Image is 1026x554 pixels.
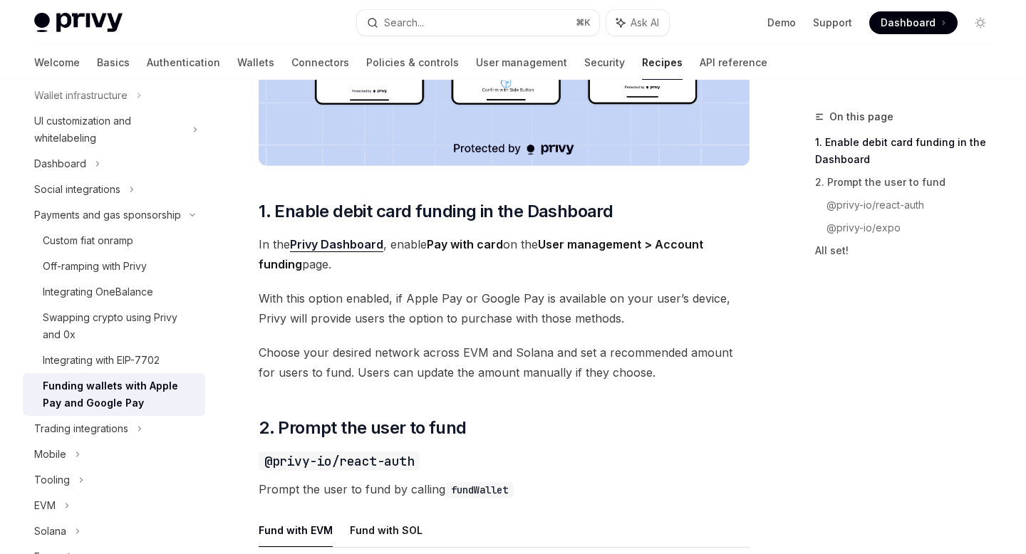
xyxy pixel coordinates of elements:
div: Solana [34,523,66,540]
a: API reference [700,46,767,80]
button: Search...⌘K [357,10,598,36]
div: Integrating with EIP-7702 [43,352,160,369]
span: In the , enable on the page. [259,234,750,274]
button: Fund with EVM [259,513,333,547]
code: fundWallet [445,482,514,498]
a: All set! [815,239,1003,262]
div: Dashboard [34,155,86,172]
a: 1. Enable debit card funding in the Dashboard [815,131,1003,171]
button: Fund with SOL [350,513,423,547]
a: User management [476,46,567,80]
button: Toggle dark mode [969,11,992,34]
div: Swapping crypto using Privy and 0x [43,309,197,343]
div: Search... [384,14,424,31]
a: Policies & controls [366,46,459,80]
a: Basics [97,46,130,80]
a: Welcome [34,46,80,80]
span: Choose your desired network across EVM and Solana and set a recommended amount for users to fund.... [259,343,750,382]
a: Wallets [237,46,274,80]
a: @privy-io/react-auth [826,194,1003,216]
a: Dashboard [869,11,958,34]
div: Tooling [34,471,70,488]
span: ⌘ K [576,17,591,28]
a: Integrating OneBalance [23,279,205,305]
a: Recipes [642,46,683,80]
span: 1. Enable debit card funding in the Dashboard [259,200,613,223]
strong: Pay with card [427,237,503,251]
div: Mobile [34,446,66,463]
span: Ask AI [631,16,659,30]
a: Authentication [147,46,220,80]
a: Integrating with EIP-7702 [23,347,205,373]
a: Off-ramping with Privy [23,254,205,279]
div: Off-ramping with Privy [43,258,147,275]
button: Ask AI [606,10,669,36]
a: 2. Prompt the user to fund [815,171,1003,194]
span: With this option enabled, if Apple Pay or Google Pay is available on your user’s device, Privy wi... [259,288,750,328]
div: EVM [34,497,56,514]
a: Demo [767,16,796,30]
div: Funding wallets with Apple Pay and Google Pay [43,377,197,412]
div: Social integrations [34,181,120,198]
a: Custom fiat onramp [23,228,205,254]
a: Support [813,16,852,30]
a: Funding wallets with Apple Pay and Google Pay [23,373,205,416]
div: Custom fiat onramp [43,232,133,249]
div: Integrating OneBalance [43,283,153,300]
span: Dashboard [881,16,936,30]
span: On this page [829,108,893,125]
a: Connectors [291,46,349,80]
div: Trading integrations [34,420,128,437]
a: Swapping crypto using Privy and 0x [23,305,205,347]
span: Prompt the user to fund by calling [259,479,750,499]
img: light logo [34,13,123,33]
code: @privy-io/react-auth [259,451,420,471]
a: Security [584,46,625,80]
a: Privy Dashboard [290,237,383,252]
a: @privy-io/expo [826,216,1003,239]
span: 2. Prompt the user to fund [259,417,466,439]
div: Payments and gas sponsorship [34,207,181,224]
div: UI customization and whitelabeling [34,113,184,147]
